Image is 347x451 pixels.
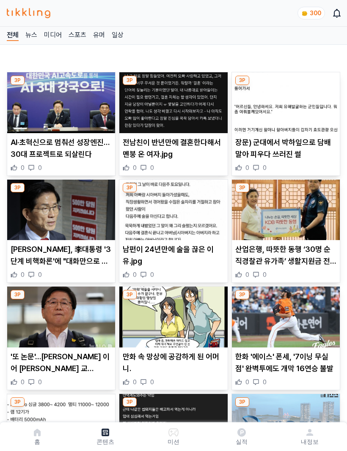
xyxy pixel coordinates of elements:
[310,10,321,16] span: 300
[3,426,72,448] a: 홈
[245,378,249,386] span: 0
[123,351,224,374] p: 만화 속 망상에 공감하게 된 어머니.
[235,351,336,374] p: 한화 '에이스' 폰세, '7이닝 무실점' 완벽투에도 개막 16연승 불발
[38,164,42,172] span: 0
[123,243,224,267] p: 남편이 24년만에 술을 끊은 이유.jpg
[11,243,112,267] p: [PERSON_NAME], 李대통령 '3단계 비핵화론'에 "대화만으로 비핵화 이루겠다는 망상…터무니없는 정책"
[123,183,137,192] div: 3P
[69,30,86,41] a: 스포츠
[123,290,137,299] div: 3P
[21,378,25,386] span: 0
[232,72,340,133] img: 장문) 군대에서 박하잎으로 담배말아 피우다 쓰러진 썰
[119,286,228,390] div: 3P 만화 속 망상에 공감하게 된 어머니. 만화 속 망상에 공감하게 된 어머니. 0 0
[44,30,62,41] a: 미디어
[207,426,275,448] a: 실적
[133,164,137,172] span: 0
[7,72,115,133] img: AI·초혁신으로 멈춰선 성장엔진…30대 프로젝트로 되살린다
[263,164,267,172] span: 0
[11,290,25,299] div: 3P
[245,164,249,172] span: 0
[263,378,267,386] span: 0
[123,137,224,160] p: 전남친이 반년만에 결혼한다해서 멘붕 온 여자.jpg
[150,271,154,279] span: 0
[93,30,105,41] a: 유머
[11,137,112,160] p: AI·초혁신으로 멈춰선 성장엔진…30대 프로젝트로 되살린다
[119,72,227,133] img: 전남친이 반년만에 결혼한다해서 멘붕 온 여자.jpg
[235,76,249,85] div: 3P
[231,179,340,283] div: 3P 산업은행, 따뜻한 동행 ‘30명 순직경찰관 유가족’ 생활지원금 전달 산업은행, 따뜻한 동행 ‘30명 순직경찰관 유가족’ 생활지원금 전달 0 0
[150,164,154,172] span: 0
[236,437,248,446] p: 실적
[7,72,116,176] div: 3P AI·초혁신으로 멈춰선 성장엔진…30대 프로젝트로 되살린다 AI·초혁신으로 멈춰선 성장엔진…30대 프로젝트로 되살린다 0 0
[11,183,25,192] div: 3P
[245,271,249,279] span: 0
[235,290,249,299] div: 3P
[96,437,114,446] p: 콘텐츠
[7,287,115,347] img: '또 논문'…이진숙 이어 최교진 교육장관 후보도 표절 의혹
[232,180,340,241] img: 산업은행, 따뜻한 동행 ‘30명 순직경찰관 유가족’ 생활지원금 전달
[123,76,137,85] div: 3P
[38,271,42,279] span: 0
[112,30,124,41] a: 일상
[119,179,228,283] div: 3P 남편이 24년만에 술을 끊은 이유.jpg 남편이 24년만에 술을 끊은 이유.jpg 0 0
[235,243,336,267] p: 산업은행, 따뜻한 동행 ‘30명 순직경찰관 유가족’ 생활지원금 전달
[297,7,323,19] a: coin 300
[232,287,340,347] img: 한화 '에이스' 폰세, '7이닝 무실점' 완벽투에도 개막 16연승 불발
[7,30,19,41] a: 전체
[119,287,227,347] img: 만화 속 망상에 공감하게 된 어머니.
[168,427,179,437] img: 미션
[140,426,208,448] button: 미션
[72,426,140,448] a: 콘텐츠
[275,426,344,448] a: 내정보
[11,351,112,374] p: '또 논문'…[PERSON_NAME] 이어 [PERSON_NAME] 교[PERSON_NAME] [PERSON_NAME]도 표절 의혹
[133,378,137,386] span: 0
[150,378,154,386] span: 0
[7,179,116,283] div: 3P 김문수, 李대통령 '3단계 비핵화론'에 "대화만으로 비핵화 이루겠다는 망상…터무니없는 정책" [PERSON_NAME], 李대통령 '3단계 비핵화론'에 "대화만으로 비핵화...
[25,30,37,41] a: 뉴스
[38,378,42,386] span: 0
[301,10,308,17] img: coin
[7,286,116,390] div: 3P '또 논문'…이진숙 이어 최교진 교육장관 후보도 표절 의혹 '또 논문'…[PERSON_NAME] 이어 [PERSON_NAME] 교[PERSON_NAME] [PERSON_...
[231,286,340,390] div: 3P 한화 '에이스' 폰세, '7이닝 무실점' 완벽투에도 개막 16연승 불발 한화 '에이스' 폰세, '7이닝 무실점' 완벽투에도 개막 16연승 불발 0 0
[21,271,25,279] span: 0
[11,76,25,85] div: 3P
[119,180,227,241] img: 남편이 24년만에 술을 끊은 이유.jpg
[133,271,137,279] span: 0
[235,137,336,160] p: 장문) 군대에서 박하잎으로 담배말아 피우다 쓰러진 썰
[34,437,40,446] p: 홈
[123,397,137,407] div: 3P
[7,8,50,18] img: 티끌링
[301,437,319,446] p: 내정보
[168,437,179,446] p: 미션
[11,397,25,407] div: 3P
[119,72,228,176] div: 3P 전남친이 반년만에 결혼한다해서 멘붕 온 여자.jpg 전남친이 반년만에 결혼한다해서 멘붕 온 여자.jpg 0 0
[7,180,115,241] img: 김문수, 李대통령 '3단계 비핵화론'에 "대화만으로 비핵화 이루겠다는 망상…터무니없는 정책"
[21,164,25,172] span: 0
[235,397,249,407] div: 3P
[235,183,249,192] div: 3P
[231,72,340,176] div: 3P 장문) 군대에서 박하잎으로 담배말아 피우다 쓰러진 썰 장문) 군대에서 박하잎으로 담배말아 피우다 쓰러진 썰 0 0
[263,271,267,279] span: 0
